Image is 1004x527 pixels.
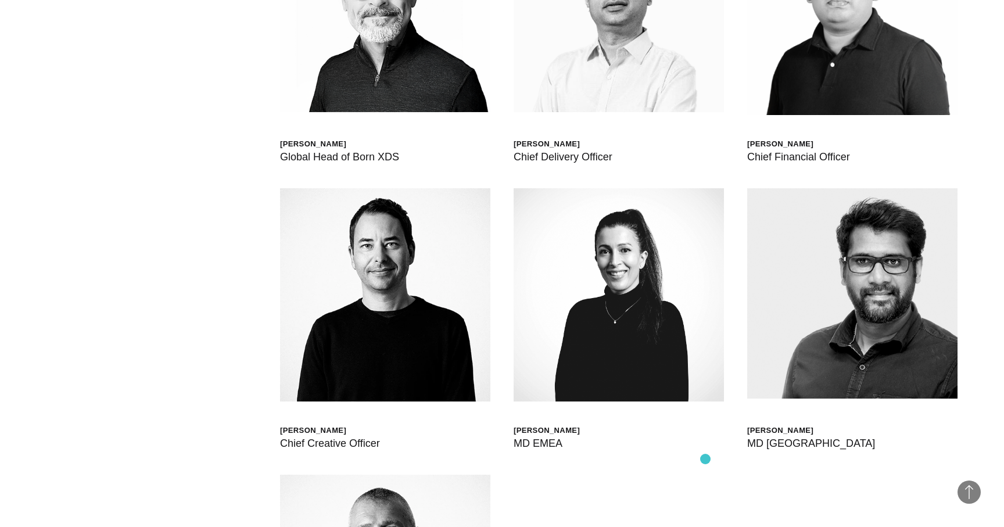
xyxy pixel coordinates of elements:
[514,139,612,149] div: [PERSON_NAME]
[280,425,380,435] div: [PERSON_NAME]
[280,435,380,451] div: Chief Creative Officer
[514,425,580,435] div: [PERSON_NAME]
[514,435,580,451] div: MD EMEA
[280,149,399,165] div: Global Head of Born XDS
[747,149,850,165] div: Chief Financial Officer
[747,139,850,149] div: [PERSON_NAME]
[747,435,875,451] div: MD [GEOGRAPHIC_DATA]
[747,425,875,435] div: [PERSON_NAME]
[280,139,399,149] div: [PERSON_NAME]
[280,188,490,401] img: Mark Allardice
[958,481,981,504] button: Back to Top
[747,188,958,399] img: Sathish Elumalai
[514,188,724,401] img: HELEN JOANNA WOOD
[514,149,612,165] div: Chief Delivery Officer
